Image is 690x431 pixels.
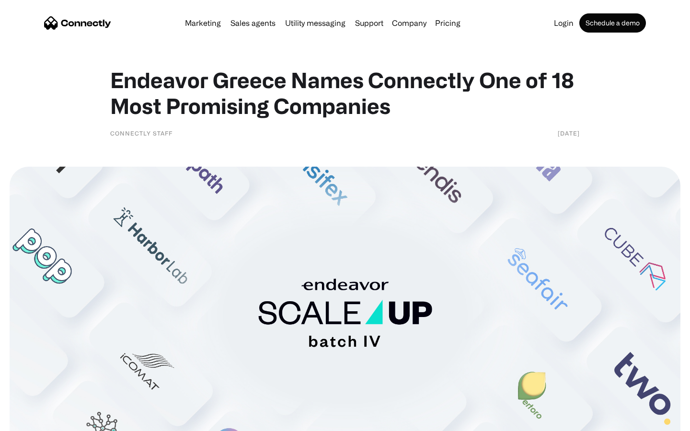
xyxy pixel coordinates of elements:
[19,414,57,428] ul: Language list
[550,19,577,27] a: Login
[110,67,580,119] h1: Endeavor Greece Names Connectly One of 18 Most Promising Companies
[558,128,580,138] div: [DATE]
[181,19,225,27] a: Marketing
[392,16,426,30] div: Company
[579,13,646,33] a: Schedule a demo
[351,19,387,27] a: Support
[227,19,279,27] a: Sales agents
[431,19,464,27] a: Pricing
[110,128,172,138] div: Connectly Staff
[281,19,349,27] a: Utility messaging
[10,414,57,428] aside: Language selected: English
